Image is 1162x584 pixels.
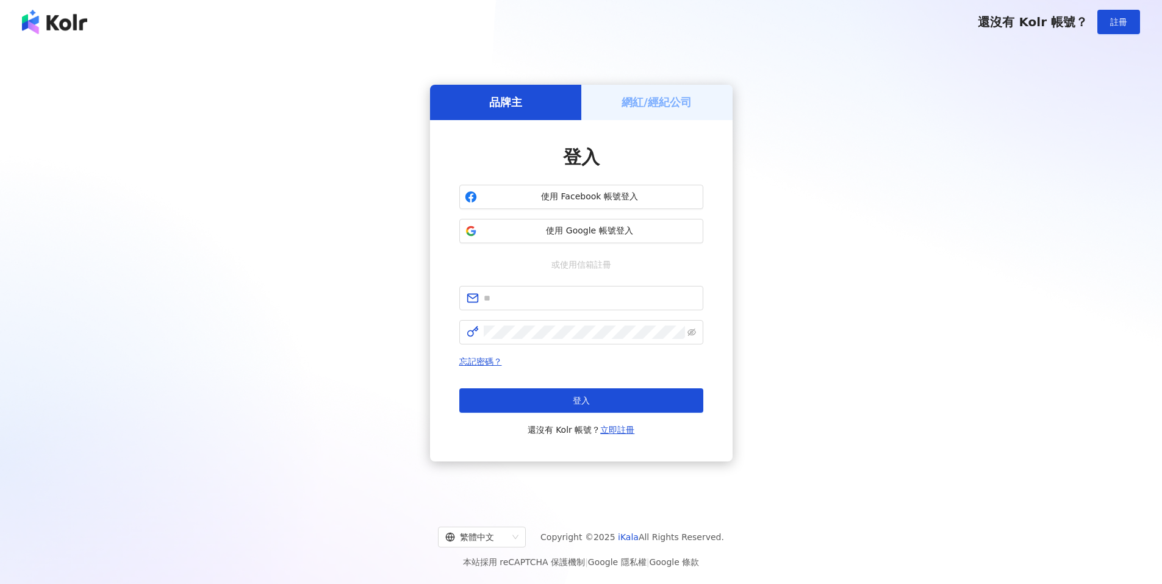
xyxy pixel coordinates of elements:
[528,422,635,437] span: 還沒有 Kolr 帳號？
[600,425,634,435] a: 立即註冊
[622,94,692,110] h5: 網紅/經紀公司
[618,532,639,542] a: iKala
[573,396,590,405] span: 登入
[543,258,620,271] span: 或使用信箱註冊
[482,191,698,203] span: 使用 Facebook 帳號登入
[687,328,696,337] span: eye-invisible
[540,530,724,544] span: Copyright © 2025 All Rights Reserved.
[445,527,507,547] div: 繁體中文
[978,15,1088,29] span: 還沒有 Kolr 帳號？
[459,219,703,243] button: 使用 Google 帳號登入
[459,388,703,413] button: 登入
[649,557,699,567] a: Google 條款
[1110,17,1127,27] span: 註冊
[563,146,600,168] span: 登入
[459,357,502,366] a: 忘記密碼？
[585,557,588,567] span: |
[459,185,703,209] button: 使用 Facebook 帳號登入
[647,557,650,567] span: |
[588,557,647,567] a: Google 隱私權
[22,10,87,34] img: logo
[463,555,699,569] span: 本站採用 reCAPTCHA 保護機制
[482,225,698,237] span: 使用 Google 帳號登入
[1097,10,1140,34] button: 註冊
[489,94,522,110] h5: 品牌主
